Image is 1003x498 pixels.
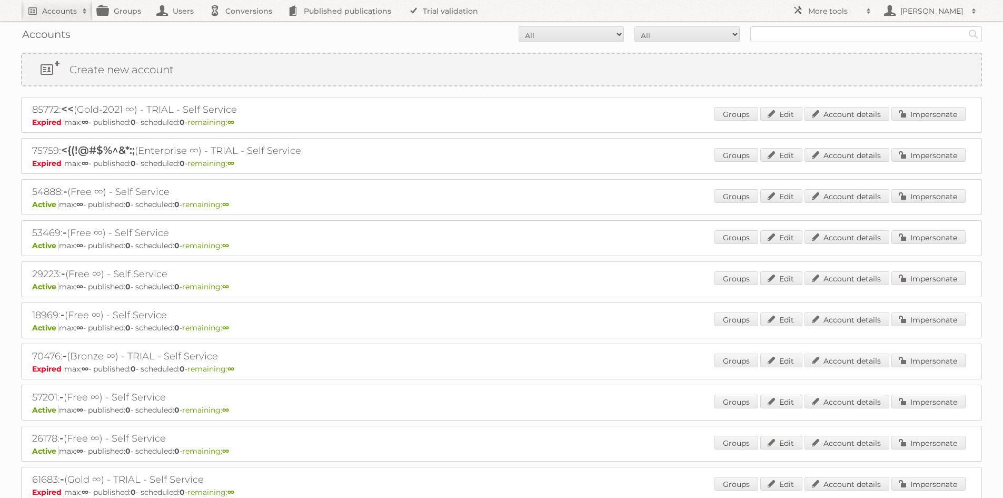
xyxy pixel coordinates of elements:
strong: ∞ [76,282,83,291]
strong: 0 [125,323,131,333]
span: - [63,226,67,239]
a: Impersonate [891,477,966,491]
a: Groups [714,436,758,450]
p: max: - published: - scheduled: - [32,487,971,497]
a: Impersonate [891,189,966,203]
a: Account details [805,107,889,121]
strong: 0 [131,487,136,497]
strong: 0 [131,159,136,168]
span: remaining: [187,364,234,374]
a: Account details [805,354,889,367]
a: Groups [714,313,758,326]
a: Groups [714,395,758,408]
span: Active [32,446,59,456]
strong: ∞ [76,323,83,333]
strong: 0 [174,323,180,333]
span: <{(!@#$%^&*:; [61,144,135,157]
span: remaining: [182,282,229,291]
strong: ∞ [76,446,83,456]
span: remaining: [187,487,234,497]
span: remaining: [187,118,234,127]
a: Impersonate [891,271,966,285]
strong: 0 [180,487,185,497]
span: Active [32,282,59,291]
a: Account details [805,230,889,244]
h2: [PERSON_NAME] [898,6,966,16]
a: Edit [760,313,802,326]
strong: ∞ [82,118,88,127]
span: remaining: [182,200,229,209]
p: max: - published: - scheduled: - [32,405,971,415]
p: max: - published: - scheduled: - [32,118,971,127]
span: Expired [32,118,64,127]
a: Edit [760,107,802,121]
strong: 0 [174,405,180,415]
a: Account details [805,148,889,162]
strong: 0 [131,118,136,127]
h2: 18969: (Free ∞) - Self Service [32,308,401,322]
h2: 61683: (Gold ∞) - TRIAL - Self Service [32,473,401,486]
strong: ∞ [222,323,229,333]
strong: 0 [125,405,131,415]
a: Impersonate [891,107,966,121]
h2: 85772: (Gold-2021 ∞) - TRIAL - Self Service [32,103,401,116]
a: Groups [714,107,758,121]
strong: 0 [174,200,180,209]
span: remaining: [182,241,229,250]
p: max: - published: - scheduled: - [32,159,971,168]
span: remaining: [182,323,229,333]
a: Groups [714,189,758,203]
a: Groups [714,354,758,367]
a: Impersonate [891,230,966,244]
span: - [60,473,64,485]
span: << [61,103,74,115]
strong: 0 [125,446,131,456]
span: - [63,185,67,198]
span: Expired [32,159,64,168]
a: Edit [760,271,802,285]
a: Edit [760,436,802,450]
a: Impersonate [891,436,966,450]
strong: 0 [180,118,185,127]
strong: ∞ [227,118,234,127]
strong: ∞ [227,487,234,497]
span: Active [32,200,59,209]
span: - [59,432,64,444]
h2: 26178: (Free ∞) - Self Service [32,432,401,445]
a: Groups [714,230,758,244]
strong: ∞ [82,159,88,168]
strong: 0 [125,282,131,291]
a: Groups [714,477,758,491]
span: Expired [32,364,64,374]
a: Account details [805,436,889,450]
a: Impersonate [891,395,966,408]
strong: 0 [174,446,180,456]
a: Create new account [22,54,981,85]
a: Account details [805,395,889,408]
strong: ∞ [222,241,229,250]
a: Edit [760,477,802,491]
a: Impersonate [891,148,966,162]
span: Active [32,323,59,333]
a: Account details [805,271,889,285]
span: - [61,267,65,280]
strong: 0 [125,241,131,250]
p: max: - published: - scheduled: - [32,241,971,250]
span: - [59,390,64,403]
h2: 70476: (Bronze ∞) - TRIAL - Self Service [32,349,401,363]
a: Edit [760,354,802,367]
strong: 0 [180,159,185,168]
span: remaining: [182,405,229,415]
p: max: - published: - scheduled: - [32,364,971,374]
strong: 0 [180,364,185,374]
a: Impersonate [891,354,966,367]
span: Active [32,241,59,250]
strong: ∞ [82,487,88,497]
strong: 0 [174,241,180,250]
span: remaining: [182,446,229,456]
a: Edit [760,189,802,203]
a: Impersonate [891,313,966,326]
h2: 57201: (Free ∞) - Self Service [32,390,401,404]
strong: 0 [174,282,180,291]
strong: ∞ [222,446,229,456]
